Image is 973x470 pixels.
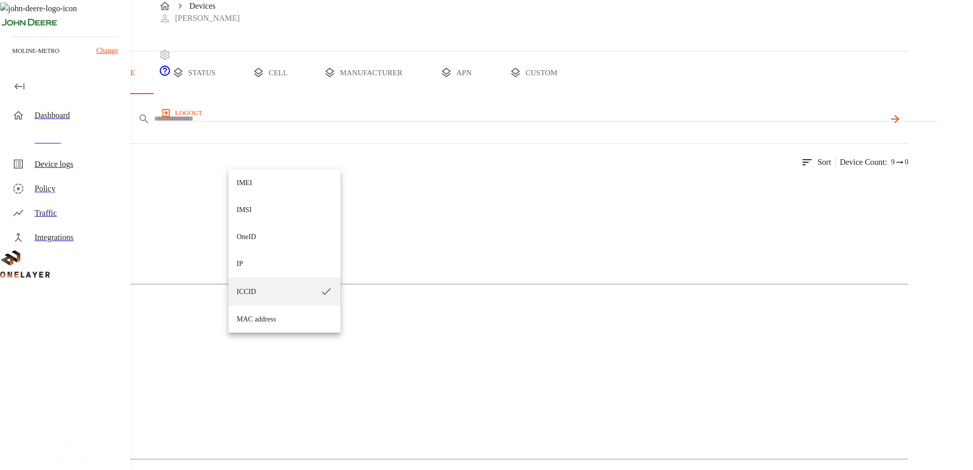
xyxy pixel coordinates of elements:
[228,306,340,333] li: MAC address
[228,277,340,306] li: ICCID
[228,250,340,277] li: IP
[228,169,340,196] li: IMEI
[228,196,340,223] li: IMSI
[228,223,340,250] li: OneID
